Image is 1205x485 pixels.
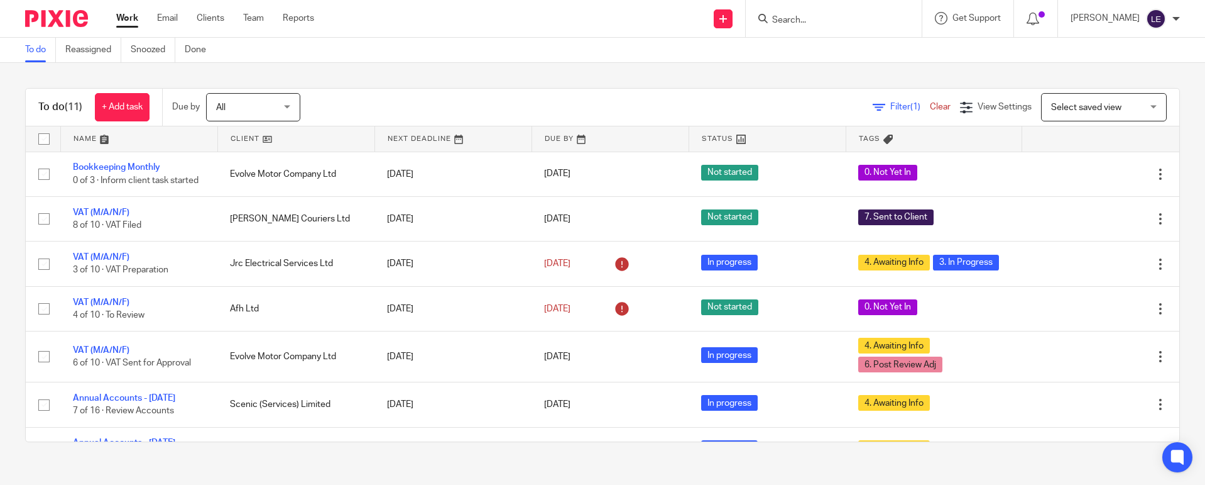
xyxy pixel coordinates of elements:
span: Tags [859,135,880,142]
a: VAT (M/A/N/F) [73,208,129,217]
span: 4. Awaiting Info [858,338,930,354]
a: Email [157,12,178,25]
span: In progress [701,395,758,411]
span: 3. In Progress [933,255,999,270]
a: + Add task [95,93,150,121]
a: Annual Accounts - [DATE] [73,394,175,403]
a: Clear [930,103,951,111]
img: Pixie [25,10,88,27]
a: Bookkeeping Monthly [73,163,160,172]
input: Search [771,15,884,26]
td: Evolve Motor Company Ltd [217,152,374,196]
p: Due by [172,101,200,113]
a: Team [243,12,264,25]
span: Not started [701,165,758,181]
a: Annual Accounts - [DATE] [73,438,175,447]
span: 7 of 16 · Review Accounts [73,407,174,416]
td: [DATE] [374,382,532,427]
span: [DATE] [544,170,570,179]
a: VAT (M/A/N/F) [73,346,129,355]
td: Jrc Electrical Services Ltd [217,242,374,286]
span: 6. Post Review Adj [858,357,942,372]
span: In progress [701,440,758,456]
span: [DATE] [544,259,570,268]
span: (1) [910,103,920,111]
a: VAT (M/A/N/F) [73,253,129,262]
span: 4. Awaiting Info [858,255,930,270]
td: Afh Ltd [217,286,374,331]
span: Not started [701,209,758,225]
td: [DATE] [374,286,532,331]
span: 4. Awaiting Info [858,395,930,411]
td: [DATE] [374,196,532,241]
span: 0. Not Yet In [858,165,917,181]
span: [DATE] [544,215,570,223]
span: 6 of 10 · VAT Sent for Approval [73,359,191,367]
h1: To do [38,101,82,114]
span: 4 of 10 · To Review [73,311,144,320]
span: [DATE] [544,352,570,361]
a: Clients [197,12,224,25]
a: VAT (M/A/N/F) [73,298,129,307]
a: Work [116,12,138,25]
span: 0. Not Yet In [858,299,917,315]
td: [DATE] [374,427,532,472]
span: Get Support [952,14,1001,23]
span: [DATE] [544,304,570,313]
span: [DATE] [544,400,570,409]
span: 4. Awaiting Info [858,440,930,456]
td: [PERSON_NAME] Couriers Ltd [217,196,374,241]
span: Filter [890,103,930,111]
td: Scenic (Services) Limited [217,382,374,427]
a: Reassigned [65,38,121,62]
span: In progress [701,255,758,270]
a: Snoozed [131,38,175,62]
span: All [216,103,226,112]
a: Done [185,38,215,62]
span: 0 of 3 · Inform client task started [73,176,199,185]
p: [PERSON_NAME] [1071,12,1140,25]
span: Not started [701,299,758,315]
span: In progress [701,347,758,363]
span: 8 of 10 · VAT Filed [73,221,141,230]
span: Select saved view [1051,103,1121,112]
img: svg%3E [1146,9,1166,29]
td: Evolve Motor Company Ltd [217,332,374,382]
a: Reports [283,12,314,25]
td: [DATE] [374,332,532,382]
span: 7. Sent to Client [858,209,934,225]
td: [DATE] [374,242,532,286]
a: To do [25,38,56,62]
td: [DATE] [374,152,532,196]
span: View Settings [978,103,1032,111]
span: 3 of 10 · VAT Preparation [73,266,168,275]
td: Sabreline Consultants Limited [217,427,374,472]
span: (11) [65,102,82,112]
